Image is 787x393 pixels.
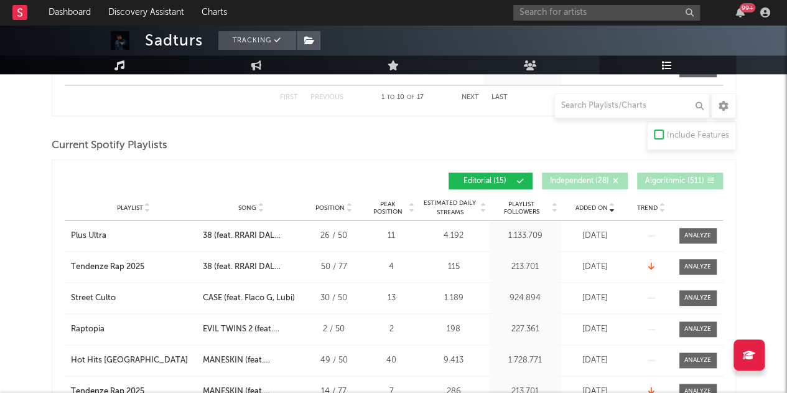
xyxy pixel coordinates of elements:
div: 115 [421,261,487,273]
div: MANESKIN (feat. [PERSON_NAME][DEMOGRAPHIC_DATA]) [203,354,300,367]
button: Next [462,94,479,101]
div: [DATE] [564,323,626,336]
input: Search for artists [513,5,700,21]
span: Added On [575,204,608,212]
div: Street Culto [71,292,116,305]
a: Street Culto [71,292,197,305]
button: Editorial(15) [449,173,533,189]
span: Independent ( 28 ) [550,178,609,185]
div: EVIL TWINS 2 (feat. [PERSON_NAME]) [203,323,300,336]
div: [DATE] [564,292,626,305]
div: 9.413 [421,354,487,367]
span: of [407,95,414,100]
span: Playlist Followers [493,201,551,215]
div: 38 (feat. RRARI DAL TACCO, Artie 5ive) [203,261,300,273]
div: [DATE] [564,230,626,242]
button: Algorithmic(511) [637,173,723,189]
span: Algorithmic ( 511 ) [645,178,704,185]
span: Playlist [117,204,143,212]
div: 2 [368,323,415,336]
span: Trend [637,204,658,212]
button: 99+ [736,7,745,17]
div: 2 / 50 [306,323,362,336]
span: Current Spotify Playlists [52,138,167,153]
div: Plus Ultra [71,230,106,242]
div: 49 / 50 [306,354,362,367]
div: 26 / 50 [306,230,362,242]
a: Tendenze Rap 2025 [71,261,197,273]
div: 11 [368,230,415,242]
span: Editorial ( 15 ) [457,178,514,185]
div: 227.361 [493,323,558,336]
div: 30 / 50 [306,292,362,305]
span: Estimated Daily Streams [421,199,479,217]
div: CASE (feat. Flaco G, Lubi) [203,292,295,305]
span: to [387,95,394,100]
div: 1.133.709 [493,230,558,242]
button: Tracking [218,31,296,50]
div: Raptopia [71,323,105,336]
div: 99 + [740,3,755,12]
div: [DATE] [564,261,626,273]
div: Tendenze Rap 2025 [71,261,144,273]
div: 38 (feat. RRARI DAL TACCO, Artie 5ive) [203,230,300,242]
div: 1.189 [421,292,487,305]
button: Independent(28) [542,173,628,189]
a: Hot Hits [GEOGRAPHIC_DATA] [71,354,197,367]
div: 1.728.771 [493,354,558,367]
div: Include Features [667,128,729,143]
div: 198 [421,323,487,336]
button: Previous [310,94,343,101]
input: Search Playlists/Charts [554,93,710,118]
div: 213.701 [493,261,558,273]
div: 4 [368,261,415,273]
button: First [280,94,298,101]
span: Song [238,204,256,212]
button: Last [491,94,508,101]
div: [DATE] [564,354,626,367]
div: 4.192 [421,230,487,242]
div: 13 [368,292,415,305]
div: 1 10 17 [368,90,437,105]
span: Peak Position [368,201,407,215]
span: Position [315,204,345,212]
div: Hot Hits [GEOGRAPHIC_DATA] [71,354,188,367]
div: Sadturs [145,31,203,50]
a: Plus Ultra [71,230,197,242]
div: 924.894 [493,292,558,305]
div: 50 / 77 [306,261,362,273]
div: 40 [368,354,415,367]
a: Raptopia [71,323,197,336]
